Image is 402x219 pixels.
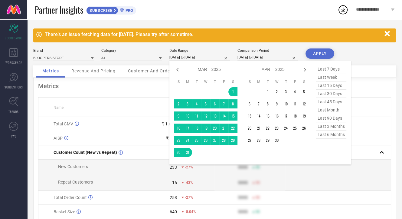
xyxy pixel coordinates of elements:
td: Wed Apr 09 2025 [272,99,281,108]
td: Sat Mar 08 2025 [228,99,237,108]
td: Sat Mar 01 2025 [228,87,237,96]
div: Date Range [169,48,230,53]
td: Tue Apr 22 2025 [263,124,272,133]
span: last 45 days [316,98,346,106]
span: 50 [256,195,260,200]
td: Thu Apr 10 2025 [281,99,290,108]
td: Thu Apr 03 2025 [281,87,290,96]
td: Fri Apr 04 2025 [290,87,299,96]
span: Repeat Customers [58,180,93,184]
td: Fri Apr 18 2025 [290,111,299,121]
td: Wed Apr 16 2025 [272,111,281,121]
div: 258 [170,195,177,200]
td: Sat Apr 12 2025 [299,99,309,108]
input: Select date range [169,54,230,61]
td: Thu Apr 17 2025 [281,111,290,121]
th: Monday [254,79,263,84]
span: last week [316,73,346,81]
div: Open download list [338,4,348,15]
div: 233 [170,165,177,170]
div: Metrics [38,82,391,90]
span: WORKSPACE [5,60,22,65]
td: Sun Mar 09 2025 [174,111,183,121]
span: SUGGESTIONS [5,85,23,89]
td: Mon Mar 03 2025 [183,99,192,108]
th: Friday [219,79,228,84]
td: Thu Mar 20 2025 [210,124,219,133]
span: -5.04% [185,210,196,214]
td: Sun Mar 30 2025 [174,148,183,157]
div: 9999 [238,209,248,214]
span: SUBSCRIBE [87,8,114,13]
td: Fri Mar 21 2025 [219,124,228,133]
span: 50 [256,210,260,214]
span: Revenue And Pricing [71,68,116,73]
input: Select comparison period [237,54,298,61]
td: Sat Mar 22 2025 [228,124,237,133]
th: Tuesday [192,79,201,84]
span: Basket Size [54,209,75,214]
td: Mon Mar 24 2025 [183,136,192,145]
th: Wednesday [201,79,210,84]
td: Mon Mar 17 2025 [183,124,192,133]
th: Friday [290,79,299,84]
th: Tuesday [263,79,272,84]
td: Thu Mar 06 2025 [210,99,219,108]
td: Tue Mar 04 2025 [192,99,201,108]
td: Thu Mar 27 2025 [210,136,219,145]
td: Mon Mar 10 2025 [183,111,192,121]
span: Total GMV [54,121,73,126]
div: Category [101,48,162,53]
td: Mon Apr 28 2025 [254,136,263,145]
td: Sat Mar 29 2025 [228,136,237,145]
span: SCORECARDS [5,36,23,40]
td: Fri Mar 14 2025 [219,111,228,121]
td: Wed Apr 23 2025 [272,124,281,133]
td: Mon Mar 31 2025 [183,148,192,157]
span: 50 [256,181,260,185]
td: Sat Apr 26 2025 [299,124,309,133]
span: TRENDS [8,109,19,114]
td: Sun Apr 06 2025 [245,99,254,108]
span: Customer Count (New vs Repeat) [54,150,117,155]
div: Next month [301,66,309,73]
td: Sat Mar 15 2025 [228,111,237,121]
td: Fri Mar 28 2025 [219,136,228,145]
div: 9999 [238,195,248,200]
td: Tue Apr 01 2025 [263,87,272,96]
td: Wed Mar 19 2025 [201,124,210,133]
span: last month [316,106,346,114]
span: last 7 days [316,65,346,73]
td: Sun Mar 23 2025 [174,136,183,145]
span: last 6 months [316,131,346,139]
td: Wed Apr 30 2025 [272,136,281,145]
td: Mon Apr 07 2025 [254,99,263,108]
td: Wed Mar 05 2025 [201,99,210,108]
div: 9999 [238,180,248,185]
span: last 30 days [316,90,346,98]
div: 640 [170,209,177,214]
span: -27% [185,165,193,169]
span: last 15 days [316,81,346,90]
div: 9999 [238,165,248,170]
td: Thu Apr 24 2025 [281,124,290,133]
td: Thu Mar 13 2025 [210,111,219,121]
span: Customer And Orders [128,68,174,73]
td: Sat Apr 05 2025 [299,87,309,96]
a: SUBSCRIBEPRO [86,5,136,15]
td: Sun Mar 02 2025 [174,99,183,108]
td: Wed Mar 12 2025 [201,111,210,121]
td: Tue Apr 08 2025 [263,99,272,108]
span: Name [54,105,64,110]
td: Tue Mar 25 2025 [192,136,201,145]
span: New Customers [58,164,88,169]
span: last 90 days [316,114,346,122]
td: Fri Apr 25 2025 [290,124,299,133]
span: AISP [54,136,63,141]
div: 16 [172,180,177,185]
span: last 3 months [316,122,346,131]
td: Mon Apr 14 2025 [254,111,263,121]
th: Sunday [174,79,183,84]
div: ₹ 618 [166,136,177,141]
td: Tue Mar 11 2025 [192,111,201,121]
